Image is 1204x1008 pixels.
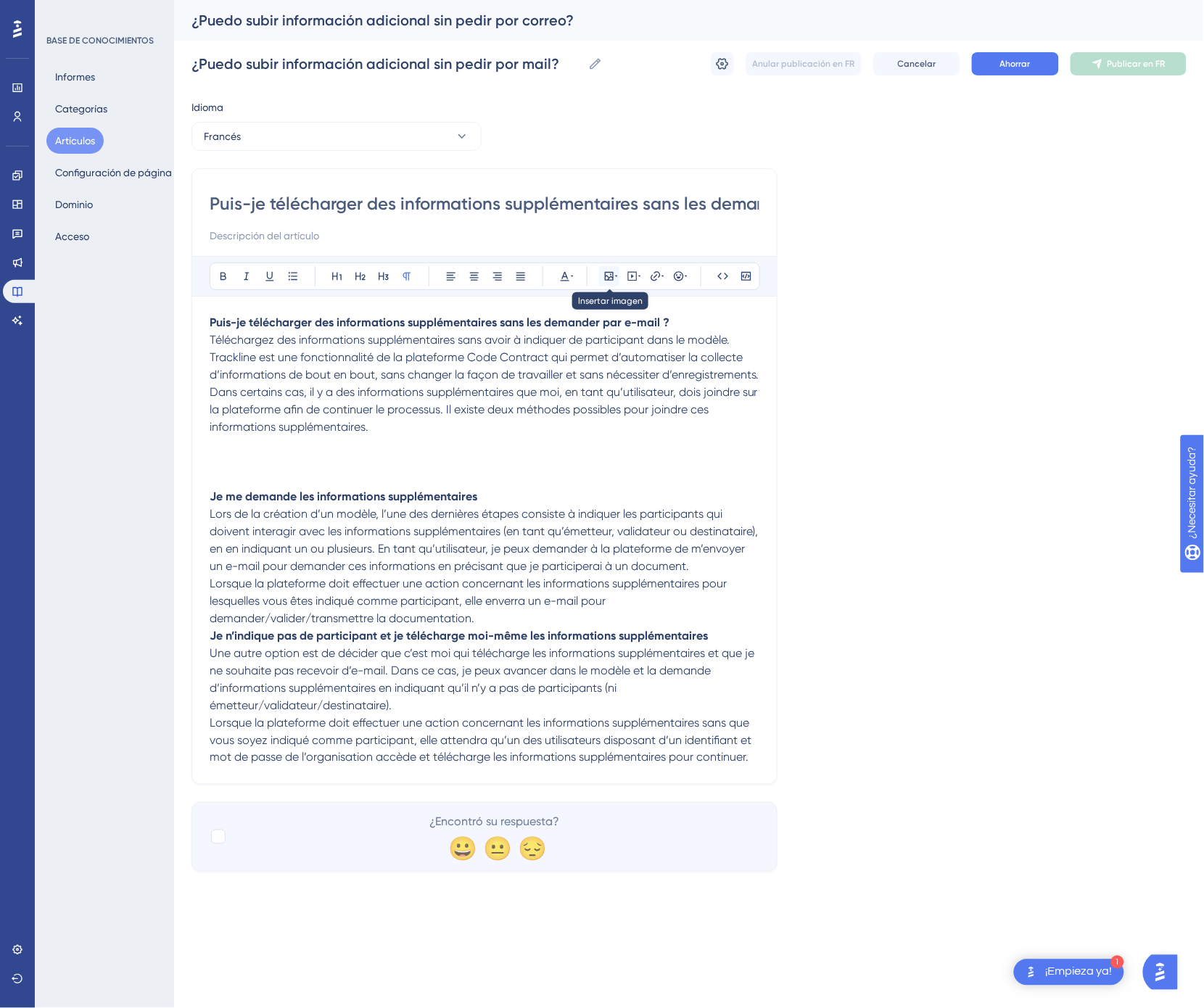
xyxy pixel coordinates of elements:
[210,385,761,434] span: Dans certains cas, il y a des informations supplémentaires que moi, en tant qu’utilisateur, dois ...
[873,52,960,75] button: Cancelar
[191,12,574,29] font: ¿Puedo subir información adicional sin pedir por correo?
[972,52,1059,75] button: Ahorrar
[1046,966,1113,978] font: ¡Empieza ya!
[210,333,730,347] span: Téléchargez des informations supplémentaires sans avoir à indiquer de participant dans le modèle.
[55,231,89,242] font: Acceso
[210,350,759,381] span: Trackline est une fonctionnalité de la plateforme Code Contract qui permet d’automatiser la colle...
[46,36,154,46] font: BASE DE CONOCIMIENTOS
[210,577,730,625] span: Lorsque la plateforme doit effectuer une action concernant les informations supplémentaires pour ...
[210,629,708,643] strong: Je n’indique pas de participant et je télécharge moi-même les informations supplémentaires
[1023,964,1040,981] img: texto alternativo de la imagen del lanzador
[55,135,95,146] font: Artículos
[1000,59,1031,69] font: Ahorrar
[46,223,98,249] button: Acceso
[1108,59,1166,69] font: Publicar en FR
[204,131,241,142] font: Francés
[898,59,936,69] font: Cancelar
[1143,951,1187,994] iframe: Asistente de inicio de IA de UserGuiding
[1071,52,1187,75] button: Publicar en FR
[55,199,93,210] font: Dominio
[210,315,669,329] strong: Puis-je télécharger des informations supplémentaires sans les demander par e-mail ?
[210,192,759,215] input: Título del artículo
[1014,959,1124,986] div: Abra la lista de verificación ¡Comience!, módulos restantes: 1
[46,96,116,122] button: Categorías
[46,160,181,186] button: Configuración de página
[210,646,757,712] span: Une autre option est de décider que c’est moi qui télécharge les informations supplémentaires et ...
[753,59,855,69] font: Anular publicación en FR
[210,227,759,244] input: Descripción del artículo
[746,52,862,75] button: Anular publicación en FR
[430,815,560,829] font: ¿Encontró su respuesta?
[55,167,172,178] font: Configuración de página
[46,64,104,90] button: Informes
[46,128,104,154] button: Artículos
[191,102,223,113] font: Idioma
[55,71,95,83] font: Informes
[210,489,477,503] strong: Je me demande les informations supplémentaires
[34,7,126,17] font: ¿Necesitar ayuda?
[191,54,582,74] input: Nombre del artículo
[1116,959,1120,967] font: 1
[55,103,107,115] font: Categorías
[210,507,762,573] span: Lors de la création d’un modèle, l’une des dernières étapes consiste à indiquer les participants ...
[46,191,102,218] button: Dominio
[191,122,482,151] button: Francés
[210,716,754,764] span: Lorsque la plateforme doit effectuer une action concernant les informations supplémentaires sans ...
